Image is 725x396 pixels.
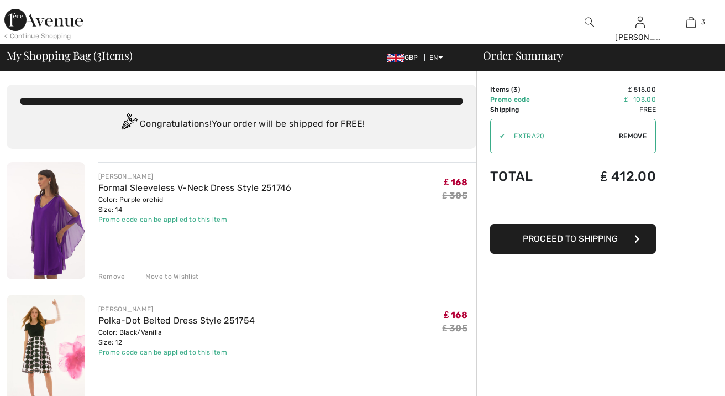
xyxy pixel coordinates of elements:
div: [PERSON_NAME] [98,304,255,314]
span: My Shopping Bag ( Items) [7,50,133,61]
span: 3 [513,86,518,93]
div: ✔ [491,131,505,141]
td: Free [562,105,656,114]
iframe: PayPal [490,195,656,220]
img: UK Pound [387,54,404,62]
img: My Info [635,15,645,29]
span: ₤ 168 [444,177,467,187]
span: EN [429,54,443,61]
a: Formal Sleeveless V-Neck Dress Style 251746 [98,183,292,193]
div: [PERSON_NAME] [98,171,292,181]
div: Move to Wishlist [136,272,199,282]
td: Promo code [490,95,562,105]
td: Items ( ) [490,85,562,95]
div: Color: Black/Vanilla Size: 12 [98,327,255,347]
s: ₤ 305 [443,190,467,201]
span: ₤ 168 [444,310,467,320]
img: Formal Sleeveless V-Neck Dress Style 251746 [7,162,85,279]
span: 3 [701,17,705,27]
div: < Continue Shopping [4,31,71,41]
div: Remove [98,272,125,282]
div: Color: Purple orchid Size: 14 [98,195,292,215]
img: My Bag [686,15,696,29]
a: Polka-Dot Belted Dress Style 251754 [98,315,255,326]
a: 3 [666,15,716,29]
span: Remove [619,131,647,141]
input: Promo code [505,119,619,153]
s: ₤ 305 [443,323,467,334]
td: Total [490,158,562,195]
button: Proceed to Shipping [490,224,656,254]
td: Shipping [490,105,562,114]
div: [PERSON_NAME] [615,32,665,43]
div: Congratulations! Your order will be shipped for FREE! [20,113,463,136]
img: search the website [585,15,594,29]
div: Order Summary [470,50,718,61]
span: 3 [97,47,102,61]
span: Proceed to Shipping [523,233,618,244]
td: ₤ -103.00 [562,95,656,105]
td: ₤ 412.00 [562,158,656,195]
a: Sign In [635,17,645,27]
div: Promo code can be applied to this item [98,215,292,225]
img: 1ère Avenue [4,9,83,31]
span: GBP [387,54,423,61]
img: Congratulation2.svg [118,113,140,136]
div: Promo code can be applied to this item [98,347,255,357]
td: ₤ 515.00 [562,85,656,95]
